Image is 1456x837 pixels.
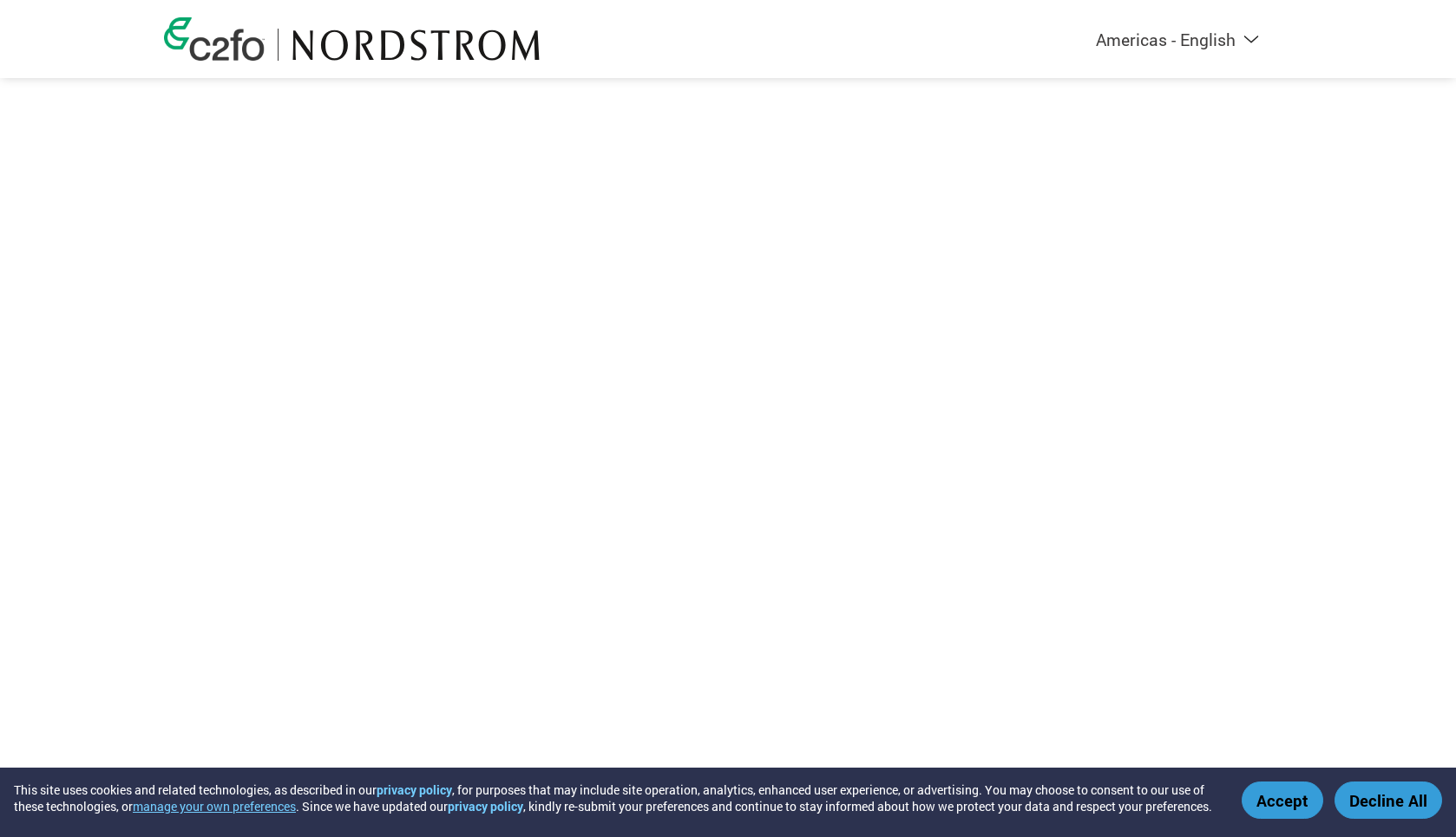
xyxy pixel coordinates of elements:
img: Nordstrom [292,29,541,61]
button: manage your own preferences [133,798,296,814]
img: c2fo logo [164,17,265,61]
a: privacy policy [448,798,523,814]
a: privacy policy [377,781,452,798]
div: This site uses cookies and related technologies, as described in our , for purposes that may incl... [14,781,1217,814]
button: Accept [1242,781,1323,819]
button: Decline All [1335,781,1442,819]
